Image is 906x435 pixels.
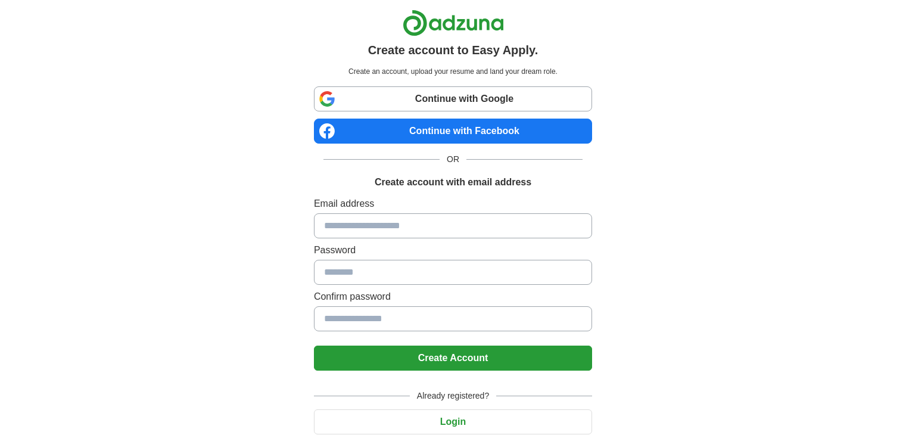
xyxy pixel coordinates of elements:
span: Already registered? [410,390,496,402]
label: Email address [314,197,592,211]
h1: Create account to Easy Apply. [368,41,538,59]
button: Login [314,409,592,434]
p: Create an account, upload your resume and land your dream role. [316,66,590,77]
a: Continue with Facebook [314,119,592,144]
h1: Create account with email address [375,175,531,189]
button: Create Account [314,346,592,371]
img: Adzuna logo [403,10,504,36]
a: Continue with Google [314,86,592,111]
span: OR [440,153,466,166]
a: Login [314,417,592,427]
label: Confirm password [314,290,592,304]
label: Password [314,243,592,257]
